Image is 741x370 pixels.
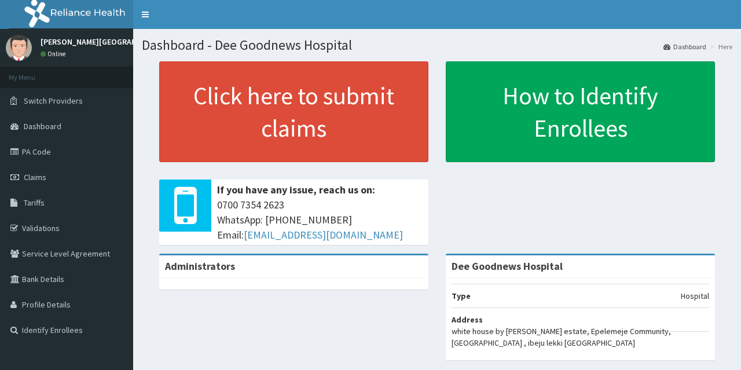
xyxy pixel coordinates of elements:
a: Online [41,50,68,58]
a: How to Identify Enrollees [446,61,715,162]
span: 0700 7354 2623 WhatsApp: [PHONE_NUMBER] Email: [217,197,423,242]
a: [EMAIL_ADDRESS][DOMAIN_NAME] [244,228,403,241]
img: User Image [6,35,32,61]
li: Here [707,42,732,52]
span: Dashboard [24,121,61,131]
b: Type [452,291,471,301]
b: Administrators [165,259,235,273]
b: If you have any issue, reach us on: [217,183,375,196]
a: Dashboard [663,42,706,52]
p: white house by [PERSON_NAME] estate, Epelemeje Community, [GEOGRAPHIC_DATA] , ibeju lekki [GEOGRA... [452,325,709,349]
b: Address [452,314,483,325]
span: Tariffs [24,197,45,208]
span: Claims [24,172,46,182]
p: Hospital [681,290,709,302]
p: [PERSON_NAME][GEOGRAPHIC_DATA] [41,38,174,46]
a: Click here to submit claims [159,61,428,162]
span: Switch Providers [24,96,83,106]
strong: Dee Goodnews Hospital [452,259,563,273]
h1: Dashboard - Dee Goodnews Hospital [142,38,732,53]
